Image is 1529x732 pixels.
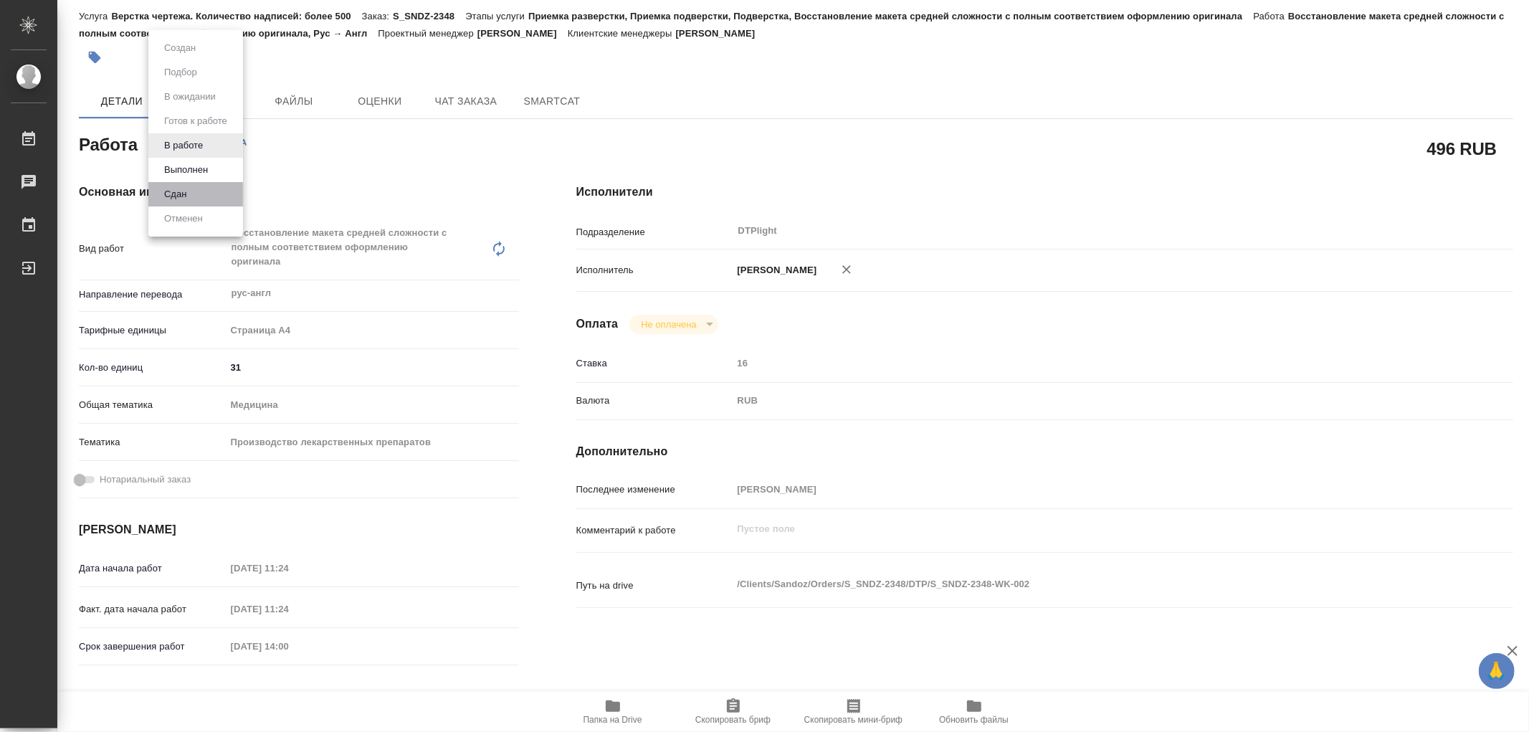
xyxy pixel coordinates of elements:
[160,138,207,153] button: В работе
[160,186,191,202] button: Сдан
[160,40,200,56] button: Создан
[160,211,207,227] button: Отменен
[160,162,212,178] button: Выполнен
[160,113,232,129] button: Готов к работе
[160,89,220,105] button: В ожидании
[160,65,201,80] button: Подбор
